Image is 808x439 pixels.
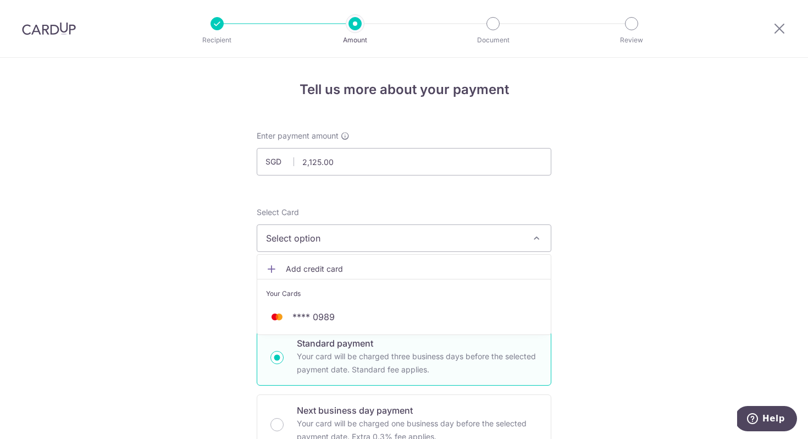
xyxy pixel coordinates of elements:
span: Add credit card [286,264,542,275]
span: Enter payment amount [257,130,339,141]
img: CardUp [22,22,76,35]
p: Document [452,35,534,46]
span: Your Cards [266,288,301,299]
iframe: Opens a widget where you can find more information [737,406,797,433]
button: Select option [257,224,551,252]
h4: Tell us more about your payment [257,80,551,100]
p: Review [591,35,672,46]
p: Recipient [176,35,258,46]
p: Standard payment [297,337,538,350]
input: 0.00 [257,148,551,175]
p: Your card will be charged three business days before the selected payment date. Standard fee appl... [297,350,538,376]
ul: Select option [257,254,551,335]
img: MASTERCARD [266,310,288,323]
p: Next business day payment [297,404,538,417]
p: Amount [314,35,396,46]
span: SGD [265,156,294,167]
span: translation missing: en.payables.payment_networks.credit_card.summary.labels.select_card [257,207,299,217]
span: Select option [266,232,522,245]
a: Add credit card [257,259,551,279]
